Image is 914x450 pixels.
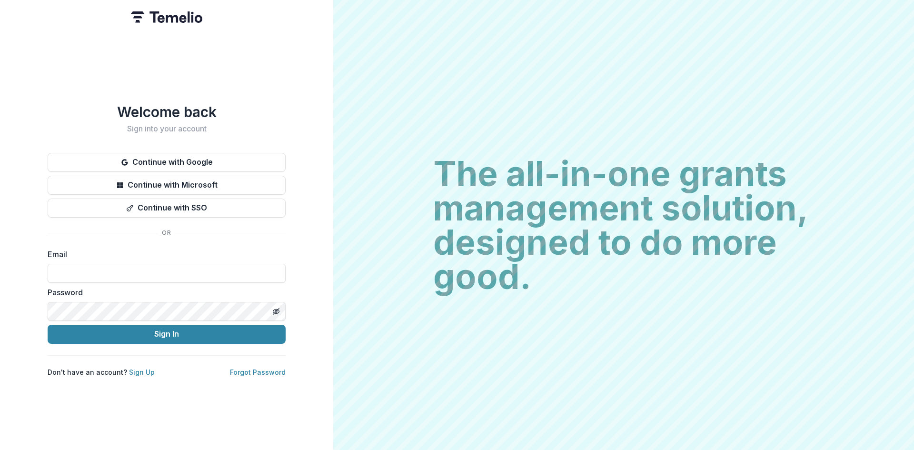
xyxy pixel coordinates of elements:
p: Don't have an account? [48,367,155,377]
h1: Welcome back [48,103,286,120]
a: Sign Up [129,368,155,376]
button: Continue with Microsoft [48,176,286,195]
button: Continue with SSO [48,199,286,218]
h2: Sign into your account [48,124,286,133]
img: Temelio [131,11,202,23]
a: Forgot Password [230,368,286,376]
button: Sign In [48,325,286,344]
label: Password [48,287,280,298]
label: Email [48,249,280,260]
button: Toggle password visibility [268,304,284,319]
button: Continue with Google [48,153,286,172]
